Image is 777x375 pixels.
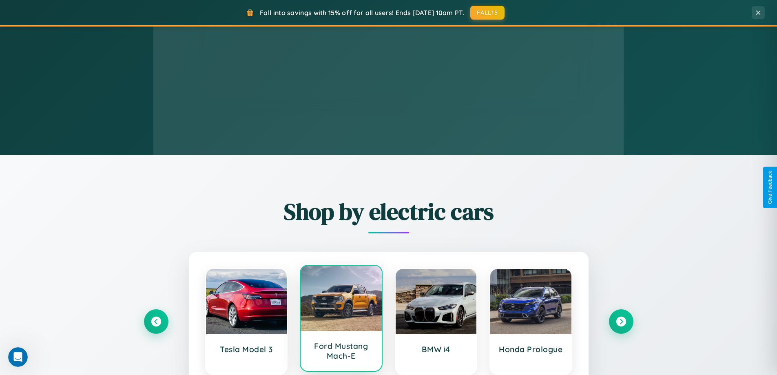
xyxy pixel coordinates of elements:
[309,341,374,361] h3: Ford Mustang Mach-E
[8,347,28,367] iframe: Intercom live chat
[260,9,464,17] span: Fall into savings with 15% off for all users! Ends [DATE] 10am PT.
[767,171,773,204] div: Give Feedback
[205,75,368,84] div: Read more →
[404,344,469,354] h3: BMW i4
[470,6,505,20] button: FALL15
[144,196,633,227] h2: Shop by electric cars
[214,344,279,354] h3: Tesla Model 3
[205,40,368,62] p: Discover the Extraordinary Landscapes and Enchanting Secrets on The Road Less Traveled.
[498,344,563,354] h3: Honda Prologue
